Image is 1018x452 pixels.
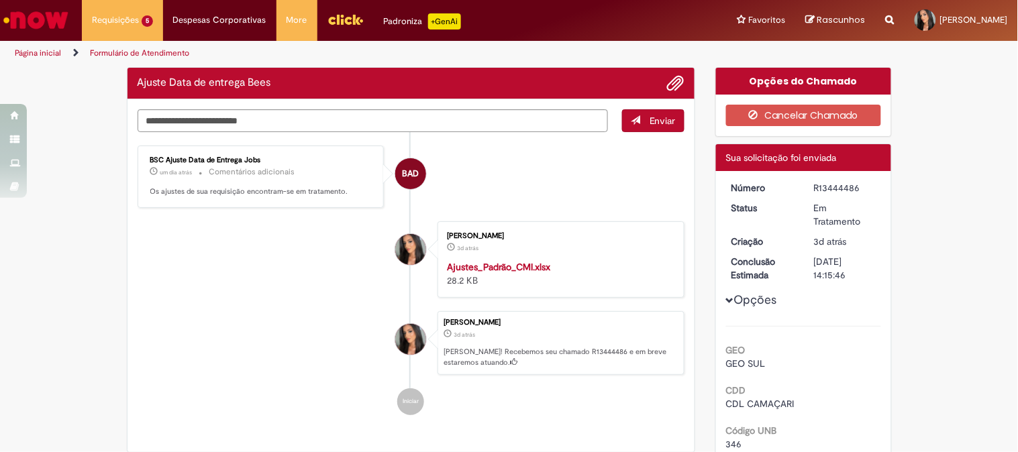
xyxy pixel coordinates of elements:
div: R13444486 [814,181,876,194]
img: click_logo_yellow_360x200.png [327,9,364,30]
h2: Ajuste Data de entrega Bees Histórico de tíquete [138,77,271,89]
a: Rascunhos [806,14,866,27]
span: Sua solicitação foi enviada [726,152,837,164]
dt: Conclusão Estimada [721,255,804,282]
div: 28.2 KB [447,260,670,287]
span: CDL CAMAÇARI [726,398,795,410]
div: [PERSON_NAME] [444,319,677,327]
small: Comentários adicionais [209,166,295,178]
span: um dia atrás [160,168,193,176]
span: Requisições [92,13,139,27]
span: [PERSON_NAME] [940,14,1008,25]
p: +GenAi [428,13,461,30]
div: Opções do Chamado [716,68,891,95]
dt: Número [721,181,804,194]
b: Código UNB [726,425,777,437]
button: Adicionar anexos [667,74,684,92]
b: CDD [726,384,746,396]
time: 25/08/2025 14:13:59 [457,244,478,252]
span: Rascunhos [817,13,866,26]
button: Cancelar Chamado [726,105,881,126]
div: Pamela Larissa Gomes De Sousa [395,324,426,355]
li: Pamela Larissa Gomes De Sousa [138,311,685,376]
span: Enviar [650,115,676,127]
dt: Criação [721,235,804,248]
dt: Status [721,201,804,215]
ul: Histórico de tíquete [138,132,685,429]
img: ServiceNow [1,7,70,34]
p: [PERSON_NAME]! Recebemos seu chamado R13444486 e em breve estaremos atuando. [444,347,677,368]
span: Favoritos [749,13,786,27]
a: Ajustes_Padrão_CMI.xlsx [447,261,550,273]
span: Despesas Corporativas [173,13,266,27]
time: 27/08/2025 12:15:06 [160,168,193,176]
div: 25/08/2025 14:15:41 [814,235,876,248]
span: More [287,13,307,27]
div: [DATE] 14:15:46 [814,255,876,282]
span: BAD [403,158,419,190]
button: Enviar [622,109,684,132]
a: Página inicial [15,48,61,58]
p: Os ajustes de sua requisição encontram-se em tratamento. [150,186,374,197]
b: GEO [726,344,746,356]
span: 3d atrás [454,331,475,339]
ul: Trilhas de página [10,41,668,66]
div: Padroniza [384,13,461,30]
div: Em Tratamento [814,201,876,228]
div: Pamela Larissa Gomes De Sousa [395,234,426,265]
span: 5 [142,15,153,27]
time: 25/08/2025 14:15:41 [814,235,847,247]
span: 3d atrás [814,235,847,247]
div: BSC Ajuste Data de Entrega Jobs [395,158,426,189]
span: GEO SUL [726,357,766,370]
div: BSC Ajuste Data de Entrega Jobs [150,156,374,164]
a: Formulário de Atendimento [90,48,189,58]
span: 3d atrás [457,244,478,252]
textarea: Digite sua mensagem aqui... [138,109,609,132]
div: [PERSON_NAME] [447,232,670,240]
span: 346 [726,438,742,450]
time: 25/08/2025 14:15:41 [454,331,475,339]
